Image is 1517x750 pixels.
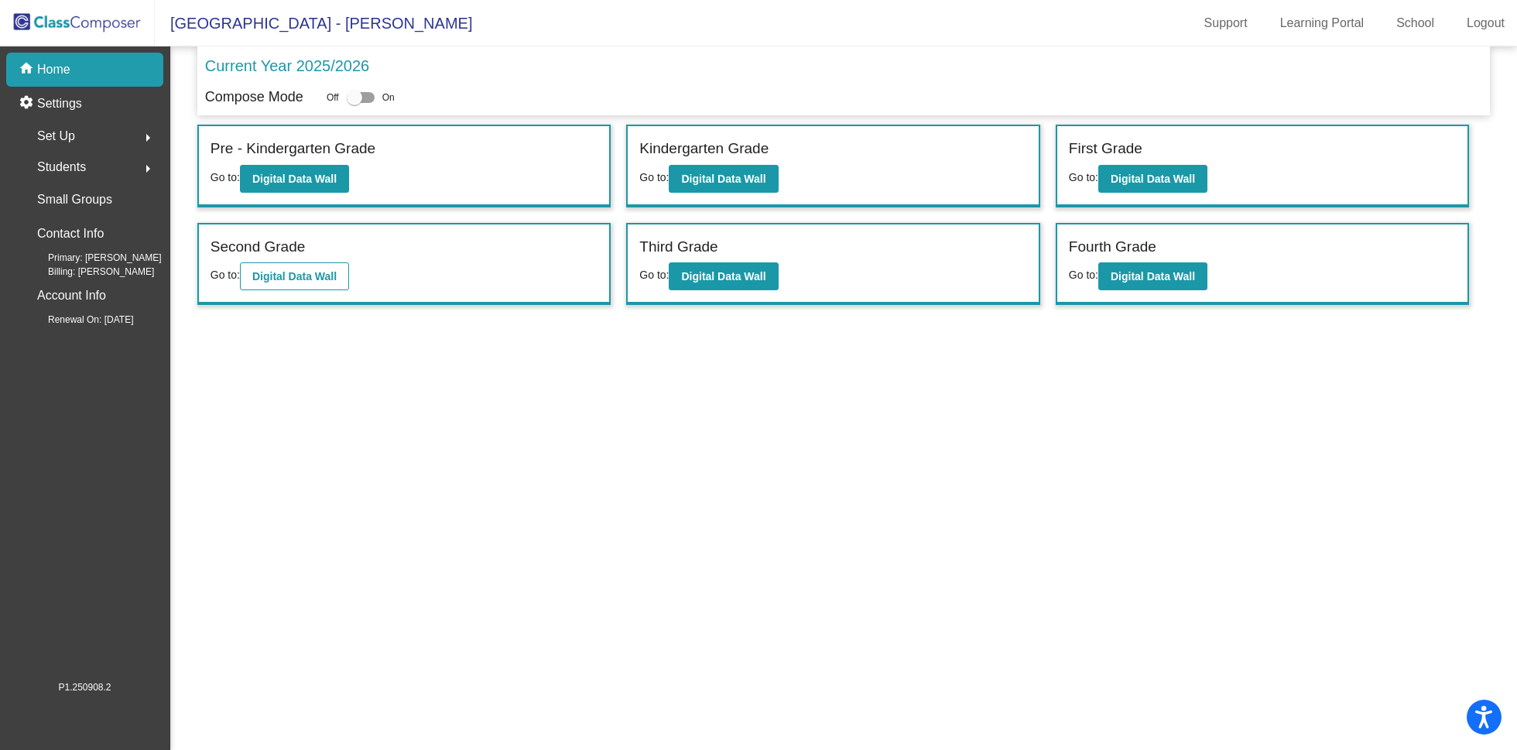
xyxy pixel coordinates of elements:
[681,270,765,283] b: Digital Data Wall
[211,269,240,281] span: Go to:
[240,262,349,290] button: Digital Data Wall
[37,223,104,245] p: Contact Info
[1069,269,1098,281] span: Go to:
[37,189,112,211] p: Small Groups
[37,94,82,113] p: Settings
[139,128,157,147] mat-icon: arrow_right
[1192,11,1260,36] a: Support
[639,269,669,281] span: Go to:
[1384,11,1447,36] a: School
[382,91,395,104] span: On
[139,159,157,178] mat-icon: arrow_right
[1268,11,1377,36] a: Learning Portal
[639,236,717,259] label: Third Grade
[681,173,765,185] b: Digital Data Wall
[37,125,75,147] span: Set Up
[19,94,37,113] mat-icon: settings
[23,265,154,279] span: Billing: [PERSON_NAME]
[240,165,349,193] button: Digital Data Wall
[1111,173,1195,185] b: Digital Data Wall
[37,156,86,178] span: Students
[252,173,337,185] b: Digital Data Wall
[23,313,133,327] span: Renewal On: [DATE]
[211,171,240,183] span: Go to:
[19,60,37,79] mat-icon: home
[639,138,769,160] label: Kindergarten Grade
[252,270,337,283] b: Digital Data Wall
[23,251,162,265] span: Primary: [PERSON_NAME]
[205,87,303,108] p: Compose Mode
[1454,11,1517,36] a: Logout
[205,54,369,77] p: Current Year 2025/2026
[155,11,472,36] span: [GEOGRAPHIC_DATA] - [PERSON_NAME]
[1098,165,1207,193] button: Digital Data Wall
[1111,270,1195,283] b: Digital Data Wall
[37,285,106,307] p: Account Info
[211,138,375,160] label: Pre - Kindergarten Grade
[211,236,306,259] label: Second Grade
[1069,236,1156,259] label: Fourth Grade
[327,91,339,104] span: Off
[1069,138,1142,160] label: First Grade
[639,171,669,183] span: Go to:
[37,60,70,79] p: Home
[1069,171,1098,183] span: Go to:
[669,262,778,290] button: Digital Data Wall
[669,165,778,193] button: Digital Data Wall
[1098,262,1207,290] button: Digital Data Wall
